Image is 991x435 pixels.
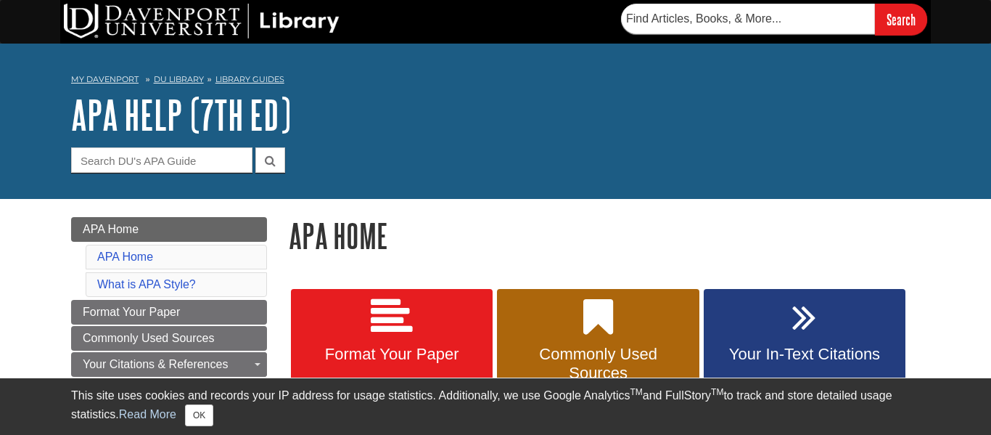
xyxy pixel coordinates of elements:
[154,74,204,84] a: DU Library
[64,4,340,38] img: DU Library
[715,345,895,364] span: Your In-Text Citations
[83,223,139,235] span: APA Home
[71,352,267,377] a: Your Citations & References
[508,345,688,383] span: Commonly Used Sources
[71,387,920,426] div: This site uses cookies and records your IP address for usage statistics. Additionally, we use Goo...
[97,278,196,290] a: What is APA Style?
[71,147,252,173] input: Search DU's APA Guide
[71,73,139,86] a: My Davenport
[630,387,642,397] sup: TM
[71,70,920,93] nav: breadcrumb
[71,92,291,137] a: APA Help (7th Ed)
[97,251,153,263] a: APA Home
[71,326,267,351] a: Commonly Used Sources
[289,217,920,254] h1: APA Home
[83,306,180,318] span: Format Your Paper
[185,404,213,426] button: Close
[621,4,927,35] form: Searches DU Library's articles, books, and more
[302,345,482,364] span: Format Your Paper
[875,4,927,35] input: Search
[83,358,228,370] span: Your Citations & References
[291,289,493,398] a: Format Your Paper
[71,300,267,325] a: Format Your Paper
[497,289,699,398] a: Commonly Used Sources
[71,217,267,242] a: APA Home
[704,289,905,398] a: Your In-Text Citations
[83,332,214,344] span: Commonly Used Sources
[711,387,723,397] sup: TM
[215,74,284,84] a: Library Guides
[621,4,875,34] input: Find Articles, Books, & More...
[119,408,176,420] a: Read More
